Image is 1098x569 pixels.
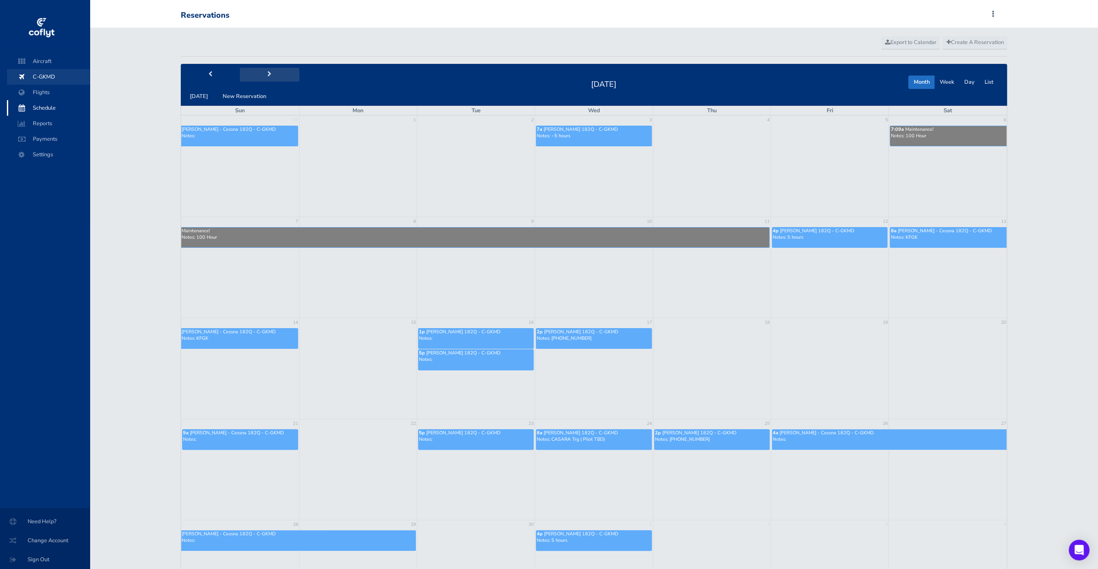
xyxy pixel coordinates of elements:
[182,335,297,341] p: Notes: KFGK
[182,228,210,234] span: Maintenance!
[1000,217,1007,226] a: 13
[426,430,500,436] span: [PERSON_NAME] 182Q - C-GKMD
[182,531,276,537] span: [PERSON_NAME] - Cessna 182Q - C-GKMD
[959,76,979,89] button: Day
[183,436,297,443] p: Notes:
[897,228,991,234] span: [PERSON_NAME] - Cessna 182Q - C-GKMD
[1002,520,1007,529] a: 4
[412,116,417,124] a: 1
[537,531,543,537] span: 4p
[16,100,81,116] span: Schedule
[182,234,769,240] p: Notes: 100 Hour
[766,520,771,529] a: 2
[885,38,936,46] span: Export to Calendar
[419,436,533,443] p: Notes:
[537,126,542,133] span: 7a
[292,419,299,428] a: 21
[648,520,653,529] a: 1
[419,350,425,356] span: 5p
[292,520,299,529] a: 28
[646,419,653,428] a: 24
[426,329,500,335] span: [PERSON_NAME] 182Q - C-GKMD
[764,419,771,428] a: 25
[410,318,417,327] a: 15
[766,116,771,124] a: 4
[16,54,81,69] span: Aircraft
[537,329,543,335] span: 2p
[655,430,661,436] span: 2p
[185,90,213,103] button: [DATE]
[544,126,618,133] span: [PERSON_NAME] 182Q - C-GKMD
[944,107,952,114] span: Sat
[292,116,299,124] a: 31
[544,329,618,335] span: [PERSON_NAME] 182Q - C-GKMD
[537,537,651,544] p: Notes: 5 hours
[773,430,778,436] span: 4a
[544,430,618,436] span: [PERSON_NAME] 182Q - C-GKMD
[890,234,1006,240] p: Notes: KFGK
[1000,419,1007,428] a: 27
[881,36,940,49] a: Export to Calendar
[472,107,481,114] span: Tue
[881,217,888,226] a: 12
[182,133,297,139] p: Notes:
[528,520,535,529] a: 30
[662,430,736,436] span: [PERSON_NAME] 182Q - C-GKMD
[419,329,425,335] span: 1p
[773,436,1006,443] p: Notes:
[412,217,417,226] a: 8
[410,520,417,529] a: 29
[655,436,769,443] p: Notes: [PHONE_NUMBER]
[780,228,854,234] span: [PERSON_NAME] 182Q - C-GKMD
[884,520,888,529] a: 3
[16,116,81,131] span: Reports
[16,85,81,100] span: Flights
[764,318,771,327] a: 18
[780,430,874,436] span: [PERSON_NAME] - Cessna 182Q - C-GKMD
[182,537,415,544] p: Notes:
[537,436,651,443] p: Notes: CASARA Trg ( Pilot TBD)
[10,533,79,548] span: Change Account
[190,430,284,436] span: [PERSON_NAME] - Cessna 182Q - C-GKMD
[295,217,299,226] a: 7
[773,228,779,234] span: 4p
[217,90,271,103] button: New Reservation
[979,76,998,89] button: List
[182,329,276,335] span: [PERSON_NAME] - Cessna 182Q - C-GKMD
[235,107,245,114] span: Sun
[764,217,771,226] a: 11
[908,76,934,89] button: Month
[537,335,651,341] p: Notes: [PHONE_NUMBER]
[884,116,888,124] a: 5
[352,107,363,114] span: Mon
[890,228,896,234] span: 8a
[1000,318,1007,327] a: 20
[410,419,417,428] a: 22
[890,133,1006,139] p: Notes: 100 Hour
[16,131,81,147] span: Payments
[905,126,933,133] span: Maintenance!
[946,38,1004,46] span: Create A Reservation
[16,69,81,85] span: C-GKMD
[881,318,888,327] a: 19
[942,36,1007,49] a: Create A Reservation
[1002,116,1007,124] a: 6
[881,419,888,428] a: 26
[181,68,240,81] button: prev
[588,107,600,114] span: Wed
[27,15,56,41] img: coflyt logo
[240,68,299,81] button: next
[528,318,535,327] a: 16
[419,335,533,341] p: Notes:
[292,318,299,327] a: 14
[419,430,425,436] span: 5p
[426,350,500,356] span: [PERSON_NAME] 182Q - C-GKMD
[537,133,651,139] p: Notes: ~5 hours
[646,217,653,226] a: 10
[544,531,618,537] span: [PERSON_NAME] 182Q - C-GKMD
[183,430,189,436] span: 9a
[182,126,276,133] span: [PERSON_NAME] - Cessna 182Q - C-GKMD
[528,419,535,428] a: 23
[530,217,535,226] a: 9
[537,430,542,436] span: 8a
